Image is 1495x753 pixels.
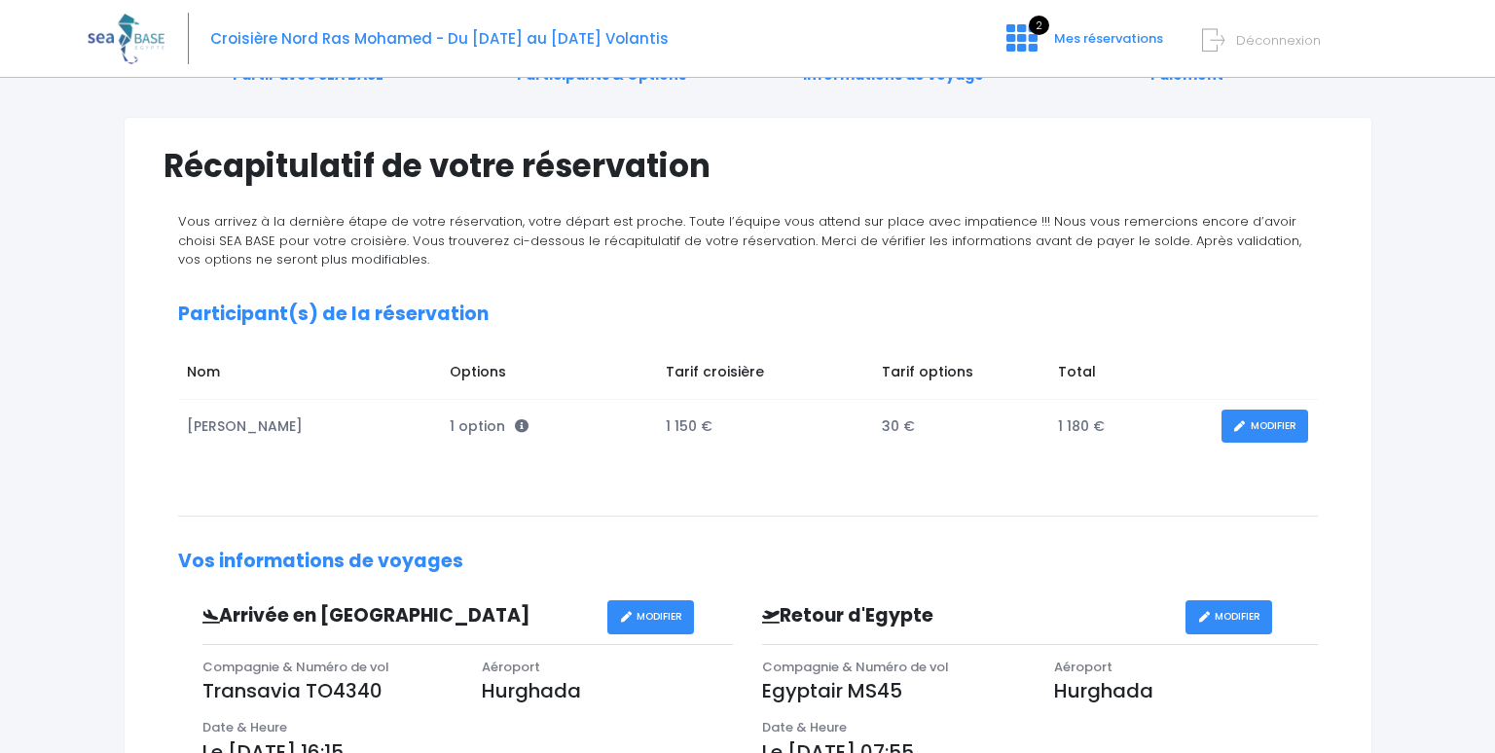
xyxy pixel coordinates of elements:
p: Hurghada [482,676,733,705]
td: Tarif options [872,352,1048,399]
td: 1 180 € [1048,400,1212,453]
span: Aéroport [482,658,540,676]
span: Croisière Nord Ras Mohamed - Du [DATE] au [DATE] Volantis [210,28,669,49]
td: [PERSON_NAME] [178,400,441,453]
span: Mes réservations [1054,29,1163,48]
a: 2 Mes réservations [991,36,1175,54]
span: Compagnie & Numéro de vol [202,658,389,676]
h1: Récapitulatif de votre réservation [164,147,1332,185]
h3: Retour d'Egypte [747,605,1185,627]
td: 30 € [872,400,1048,453]
td: Total [1048,352,1212,399]
span: Compagnie & Numéro de vol [762,658,949,676]
h2: Vos informations de voyages [178,551,1318,573]
span: Date & Heure [202,718,287,736]
h3: Arrivée en [GEOGRAPHIC_DATA] [188,605,608,627]
a: MODIFIER [607,600,694,634]
span: Déconnexion [1236,31,1321,50]
td: Nom [178,352,441,399]
a: MODIFIER [1222,410,1308,444]
span: 1 option [450,416,529,436]
span: 2 [1029,16,1049,35]
td: 1 150 € [656,400,872,453]
p: Hurghada [1054,676,1317,705]
td: Options [441,352,656,399]
td: Tarif croisière [656,352,872,399]
a: MODIFIER [1185,600,1272,634]
span: Vous arrivez à la dernière étape de votre réservation, votre départ est proche. Toute l’équipe vo... [178,212,1301,269]
p: Egyptair MS45 [762,676,1025,705]
span: Aéroport [1054,658,1112,676]
h2: Participant(s) de la réservation [178,304,1318,326]
span: Date & Heure [762,718,847,736]
p: Transavia TO4340 [202,676,454,705]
